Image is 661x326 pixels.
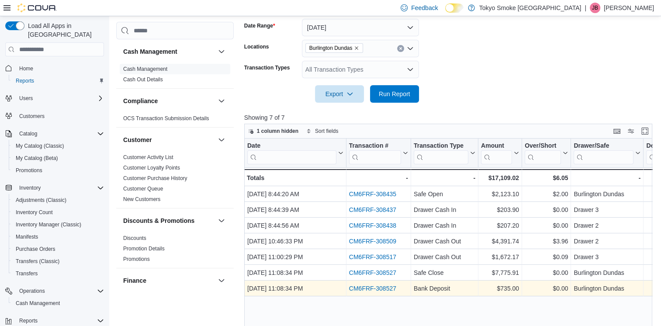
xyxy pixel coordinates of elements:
h3: Customer [123,135,152,144]
h3: Cash Management [123,47,177,56]
button: Catalog [2,128,107,140]
div: Transaction Type [414,142,468,164]
div: $17,109.02 [481,173,519,183]
div: Jigar Bijlan [590,3,600,13]
div: $6.05 [525,173,568,183]
span: Users [16,93,104,104]
button: Cash Management [216,46,227,57]
p: [PERSON_NAME] [604,3,654,13]
div: $207.20 [481,220,519,231]
span: Purchase Orders [16,246,55,253]
button: Compliance [123,97,215,105]
p: Tokyo Smoke [GEOGRAPHIC_DATA] [479,3,581,13]
button: Sort fields [303,126,342,136]
button: Date [247,142,343,164]
button: Catalog [16,128,41,139]
span: Inventory Count [16,209,53,216]
span: Cash Out Details [123,76,163,83]
div: - [349,173,408,183]
span: Operations [16,286,104,296]
a: Customer Purchase History [123,175,187,181]
span: Sort fields [315,128,338,135]
label: Transaction Types [244,64,290,71]
div: - [414,173,475,183]
button: Inventory [2,182,107,194]
span: My Catalog (Beta) [12,153,104,163]
img: Cova [17,3,57,12]
span: Home [19,65,33,72]
div: Transaction Type [414,142,468,150]
span: Customer Purchase History [123,175,187,182]
button: Transfers (Classic) [9,255,107,267]
button: Drawer/Safe [574,142,640,164]
a: CM6FRF-308527 [349,285,396,292]
button: Transfers [9,267,107,280]
a: Discounts [123,235,146,241]
div: Cash Management [116,64,234,88]
div: Drawer 2 [574,236,640,246]
div: $2.00 [525,189,568,199]
span: Promotions [123,256,150,263]
div: Transaction # URL [349,142,401,164]
div: $203.90 [481,205,519,215]
div: [DATE] 11:08:34 PM [247,283,343,294]
div: [DATE] 10:46:33 PM [247,236,343,246]
a: Promotions [12,165,46,176]
div: $3.96 [525,236,568,246]
div: $0.00 [525,220,568,231]
div: Drawer/Safe [574,142,633,150]
span: Customer Queue [123,185,163,192]
div: - [574,173,640,183]
button: Customer [123,135,215,144]
a: My Catalog (Classic) [12,141,68,151]
span: Transfers [12,268,104,279]
button: Purchase Orders [9,243,107,255]
span: Adjustments (Classic) [12,195,104,205]
button: Customers [2,110,107,122]
button: Home [2,62,107,74]
button: Export [315,85,364,103]
span: Inventory [19,184,41,191]
a: Customers [16,111,48,121]
a: Inventory Count [12,207,56,218]
div: [DATE] 11:00:29 PM [247,252,343,262]
button: Discounts & Promotions [123,216,215,225]
a: Home [16,63,37,74]
div: Drawer Cash Out [414,252,475,262]
a: Inventory Manager (Classic) [12,219,85,230]
span: Inventory Count [12,207,104,218]
button: Compliance [216,96,227,106]
div: Date [247,142,336,150]
span: Run Report [379,90,410,98]
a: Cash Management [123,66,167,72]
div: Over/Short [525,142,561,150]
label: Date Range [244,22,275,29]
button: Customer [216,135,227,145]
div: $0.00 [525,283,568,294]
div: Transaction # [349,142,401,150]
a: Transfers (Classic) [12,256,63,267]
span: Cash Management [123,66,167,73]
div: Burlington Dundas [574,283,640,294]
a: Promotion Details [123,246,165,252]
button: My Catalog (Beta) [9,152,107,164]
div: Burlington Dundas [574,267,640,278]
a: CM6FRF-308517 [349,253,396,260]
div: Burlington Dundas [574,189,640,199]
a: Manifests [12,232,42,242]
a: Promotions [123,256,150,262]
div: Drawer 3 [574,205,640,215]
h3: Compliance [123,97,158,105]
a: CM6FRF-308509 [349,238,396,245]
button: Display options [626,126,636,136]
a: CM6FRF-308435 [349,191,396,198]
div: $0.00 [525,267,568,278]
a: Reports [12,76,38,86]
button: Discounts & Promotions [216,215,227,226]
button: Open list of options [407,66,414,73]
span: OCS Transaction Submission Details [123,115,209,122]
a: CM6FRF-308527 [349,269,396,276]
div: [DATE] 8:44:20 AM [247,189,343,199]
a: Customer Activity List [123,154,173,160]
p: Showing 7 of 7 [244,113,657,122]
